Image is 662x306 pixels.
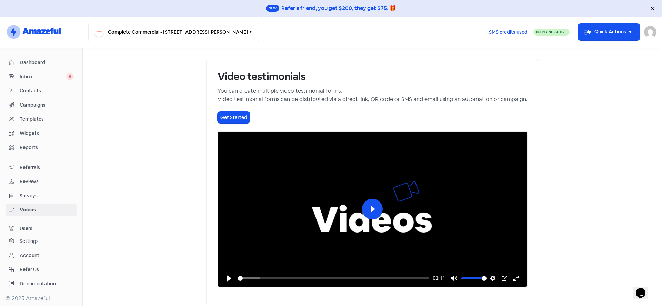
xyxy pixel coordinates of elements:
[6,235,77,248] a: Settings
[6,294,77,303] div: © 2025 Amazeful
[362,199,383,219] button: Play
[20,59,74,66] span: Dashboard
[6,99,77,111] a: Campaigns
[6,141,77,154] a: Reports
[20,266,74,273] span: Refer Us
[6,161,77,174] a: Referrals
[633,278,655,299] iframe: chat widget
[433,274,445,283] div: Current time
[538,30,567,34] span: Sending Active
[6,127,77,140] a: Widgets
[66,73,74,80] span: 0
[20,87,74,95] span: Contacts
[218,112,250,123] button: Get Started
[218,87,528,103] div: You can create multiple video testimonial forms. Video testimonial forms can be distributed via a...
[20,252,39,259] div: Account
[6,70,77,83] a: Inbox 0
[20,116,74,123] span: Templates
[6,277,77,290] a: Documentation
[6,56,77,69] a: Dashboard
[6,85,77,97] a: Contacts
[218,70,528,83] h1: Video testimonials
[20,130,74,137] span: Widgets
[20,192,74,199] span: Surveys
[6,113,77,126] a: Templates
[6,263,77,276] a: Refer Us
[6,189,77,202] a: Surveys
[20,164,74,171] span: Referrals
[461,275,487,282] input: Volume
[20,238,39,245] div: Settings
[6,249,77,262] a: Account
[266,5,279,12] span: New
[20,73,66,80] span: Inbox
[578,24,640,40] button: Quick Actions
[281,4,396,12] div: Refer a friend, you get $200, they get $75. 🎁
[6,204,77,216] a: Videos
[644,26,656,38] img: User
[20,101,74,109] span: Campaigns
[6,175,77,188] a: Reviews
[483,28,533,35] a: SMS credits used
[533,28,570,36] a: Sending Active
[88,23,259,41] button: Complete Commercial - [STREET_ADDRESS][PERSON_NAME]
[6,222,77,235] a: Users
[20,225,32,232] div: Users
[223,273,234,284] button: Play
[238,275,429,282] input: Seek
[20,280,74,287] span: Documentation
[20,178,74,185] span: Reviews
[20,206,74,214] span: Videos
[20,144,74,151] span: Reports
[489,29,528,36] span: SMS credits used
